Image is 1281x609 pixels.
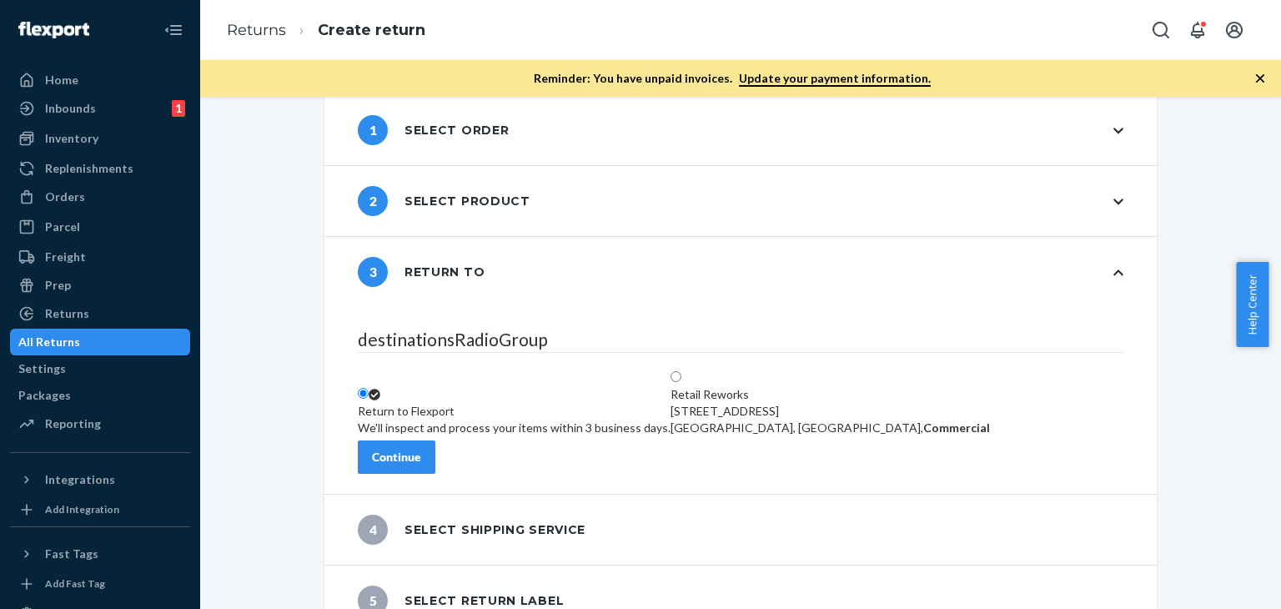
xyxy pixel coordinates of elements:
div: Retail Reworks [671,386,990,403]
div: [STREET_ADDRESS] [671,403,990,420]
div: Settings [18,360,66,377]
button: Help Center [1236,262,1268,347]
span: 4 [358,515,388,545]
div: Packages [18,387,71,404]
img: Flexport logo [18,22,89,38]
button: Open notifications [1181,13,1214,47]
a: Returns [227,21,286,39]
a: Returns [10,300,190,327]
div: Return to Flexport [358,403,671,420]
a: Add Fast Tag [10,574,190,594]
a: Inbounds1 [10,95,190,122]
div: Inventory [45,130,98,147]
span: 3 [358,257,388,287]
button: Open account menu [1218,13,1251,47]
strong: Commercial [923,420,990,435]
div: Freight [45,249,86,265]
a: Packages [10,382,190,409]
a: Reporting [10,410,190,437]
ol: breadcrumbs [213,6,439,55]
a: Update your payment information. [739,71,931,87]
a: Inventory [10,125,190,152]
div: Reporting [45,415,101,432]
a: Prep [10,272,190,299]
div: 1 [172,100,185,117]
legend: destinationsRadioGroup [358,327,1123,353]
div: Orders [45,189,85,205]
div: Home [45,72,78,88]
div: Select shipping service [358,515,585,545]
div: All Returns [18,334,80,350]
div: Add Integration [45,502,119,516]
button: Integrations [10,466,190,493]
div: Select product [358,186,530,216]
div: Select order [358,115,509,145]
span: 1 [358,115,388,145]
button: Open Search Box [1144,13,1178,47]
div: [GEOGRAPHIC_DATA], [GEOGRAPHIC_DATA], [671,420,990,436]
a: Freight [10,244,190,270]
span: 2 [358,186,388,216]
a: Orders [10,184,190,210]
div: Inbounds [45,100,96,117]
a: Home [10,67,190,93]
button: Close Navigation [157,13,190,47]
div: Integrations [45,471,115,488]
a: Add Integration [10,500,190,520]
div: Continue [372,449,421,466]
a: Settings [10,355,190,382]
input: Return to FlexportWe'll inspect and process your items within 3 business days. [358,388,369,399]
button: Continue [358,440,435,474]
div: Parcel [45,219,80,235]
div: Return to [358,257,485,287]
a: Replenishments [10,155,190,182]
div: Replenishments [45,160,133,177]
a: Parcel [10,214,190,240]
div: Add Fast Tag [45,576,105,591]
input: Retail Reworks[STREET_ADDRESS][GEOGRAPHIC_DATA], [GEOGRAPHIC_DATA],Commercial [671,371,681,382]
div: Fast Tags [45,546,98,562]
a: Create return [318,21,425,39]
a: All Returns [10,329,190,355]
div: Prep [45,277,71,294]
div: We'll inspect and process your items within 3 business days. [358,420,671,436]
p: Reminder: You have unpaid invoices. [534,70,931,87]
button: Fast Tags [10,541,190,567]
div: Returns [45,305,89,322]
